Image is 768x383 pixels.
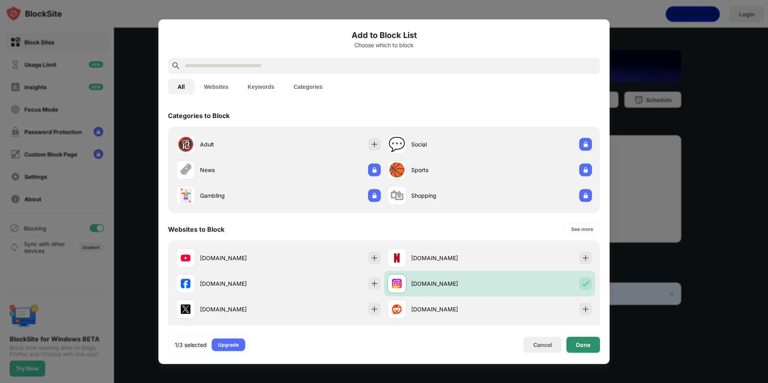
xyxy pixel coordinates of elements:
div: 🃏 [177,187,194,204]
div: Websites to Block [168,225,224,233]
div: [DOMAIN_NAME] [411,305,490,313]
div: [DOMAIN_NAME] [200,305,278,313]
button: Keywords [238,78,284,94]
img: favicons [181,253,190,263]
div: News [200,166,278,174]
div: 🏀 [388,162,405,178]
div: 🛍 [390,187,404,204]
div: Adult [200,140,278,148]
button: Categories [284,78,332,94]
div: Done [576,341,590,348]
button: Websites [194,78,238,94]
img: favicons [181,279,190,288]
div: [DOMAIN_NAME] [200,254,278,262]
div: Gambling [200,191,278,200]
div: Social [411,140,490,148]
img: favicons [392,304,402,314]
img: favicons [392,253,402,263]
div: Cancel [533,341,552,348]
div: Upgrade [218,341,239,349]
div: Choose which to block [168,42,600,48]
div: See more [571,225,593,233]
button: All [168,78,194,94]
img: search.svg [171,61,181,70]
img: favicons [392,279,402,288]
div: 1/3 selected [175,341,207,349]
div: 🗞 [179,162,192,178]
div: Categories to Block [168,111,230,119]
div: [DOMAIN_NAME] [200,279,278,288]
div: 💬 [388,136,405,152]
div: [DOMAIN_NAME] [411,279,490,288]
div: 🔞 [177,136,194,152]
div: Shopping [411,191,490,200]
div: Sports [411,166,490,174]
div: [DOMAIN_NAME] [411,254,490,262]
img: favicons [181,304,190,314]
h6: Add to Block List [168,29,600,41]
